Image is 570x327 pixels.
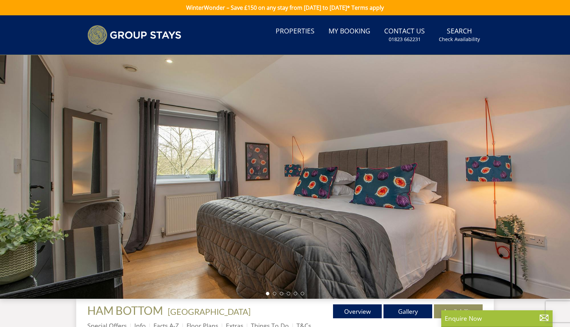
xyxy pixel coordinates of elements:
a: Overview [333,304,382,318]
a: SearchCheck Availability [436,24,483,46]
p: Enquire Now [445,314,549,323]
a: [GEOGRAPHIC_DATA] [168,306,251,317]
a: Properties [273,24,317,39]
a: Gallery [383,304,432,318]
a: HAM BOTTOM [87,304,165,317]
img: Group Stays [87,25,181,45]
a: Contact Us01823 662231 [381,24,428,46]
a: My Booking [326,24,373,39]
span: - [165,306,251,317]
span: HAM BOTTOM [87,304,163,317]
a: Availability [434,304,483,318]
small: 01823 662231 [389,36,421,43]
small: Check Availability [439,36,480,43]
